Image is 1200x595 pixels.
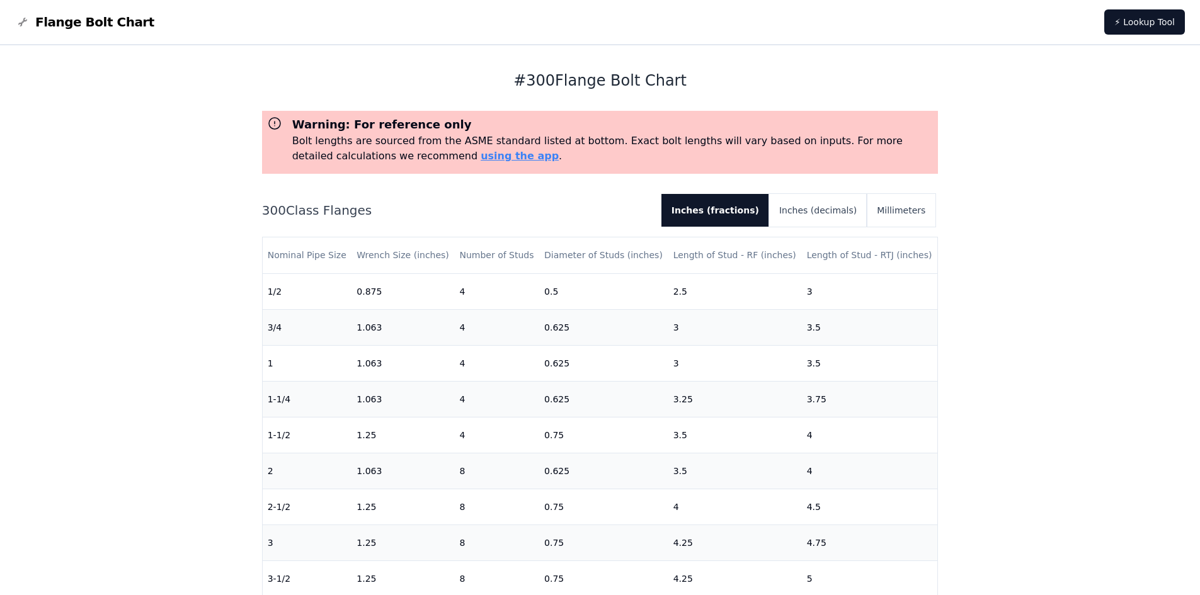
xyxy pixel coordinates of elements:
[802,381,938,417] td: 3.75
[454,309,539,345] td: 4
[668,417,802,453] td: 3.5
[263,381,352,417] td: 1-1/4
[351,237,454,273] th: Wrench Size (inches)
[262,71,939,91] h1: # 300 Flange Bolt Chart
[539,345,668,381] td: 0.625
[454,345,539,381] td: 4
[351,309,454,345] td: 1.063
[263,345,352,381] td: 1
[263,273,352,309] td: 1/2
[539,489,668,524] td: 0.75
[668,273,802,309] td: 2.5
[539,453,668,489] td: 0.625
[802,417,938,453] td: 4
[454,524,539,560] td: 8
[351,381,454,417] td: 1.063
[802,345,938,381] td: 3.5
[454,381,539,417] td: 4
[661,194,769,227] button: Inches (fractions)
[802,489,938,524] td: 4.5
[539,237,668,273] th: Diameter of Studs (inches)
[539,309,668,345] td: 0.625
[668,489,802,524] td: 4
[454,273,539,309] td: 4
[539,381,668,417] td: 0.625
[351,524,454,560] td: 1.25
[351,273,454,309] td: 0.875
[539,417,668,453] td: 0.75
[454,489,539,524] td: 8
[802,309,938,345] td: 3.5
[292,116,934,133] h3: Warning: For reference only
[867,194,935,227] button: Millimeters
[769,194,867,227] button: Inches (decimals)
[802,273,938,309] td: 3
[292,133,934,164] p: Bolt lengths are sourced from the ASME standard listed at bottom. Exact bolt lengths will vary ba...
[351,453,454,489] td: 1.063
[351,489,454,524] td: 1.25
[263,524,352,560] td: 3
[668,237,802,273] th: Length of Stud - RF (inches)
[263,309,352,345] td: 3/4
[668,381,802,417] td: 3.25
[802,237,938,273] th: Length of Stud - RTJ (inches)
[668,524,802,560] td: 4.25
[263,417,352,453] td: 1-1/2
[668,309,802,345] td: 3
[351,345,454,381] td: 1.063
[454,417,539,453] td: 4
[15,13,154,31] a: Flange Bolt Chart LogoFlange Bolt Chart
[481,150,559,162] a: using the app
[263,237,352,273] th: Nominal Pipe Size
[539,524,668,560] td: 0.75
[454,237,539,273] th: Number of Studs
[802,453,938,489] td: 4
[35,13,154,31] span: Flange Bolt Chart
[454,453,539,489] td: 8
[1104,9,1185,35] a: ⚡ Lookup Tool
[539,273,668,309] td: 0.5
[15,14,30,30] img: Flange Bolt Chart Logo
[262,201,651,219] h2: 300 Class Flanges
[668,345,802,381] td: 3
[668,453,802,489] td: 3.5
[802,524,938,560] td: 4.75
[263,453,352,489] td: 2
[263,489,352,524] td: 2-1/2
[351,417,454,453] td: 1.25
